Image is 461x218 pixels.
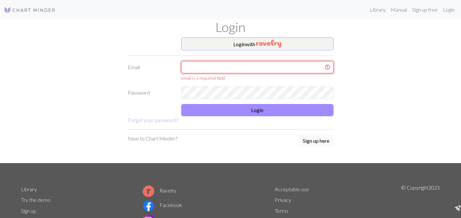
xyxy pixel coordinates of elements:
a: Library [21,186,37,192]
a: Manual [388,3,410,16]
label: Email [124,61,177,81]
button: Loginwith [181,37,334,50]
img: Logo [4,6,56,14]
a: Ravelry [143,187,176,193]
h1: Login [17,19,444,35]
img: Ravelry [256,40,281,47]
a: Forgot your password? [128,117,178,123]
a: Privacy [275,197,291,203]
img: Ravelry logo [143,185,154,197]
a: Facebook [143,202,182,208]
a: Sign up free [410,3,440,16]
a: Sign up here [299,135,334,148]
a: Library [367,3,388,16]
a: Try the demo [21,197,50,203]
a: Acceptable use [275,186,309,192]
a: Login [440,3,457,16]
button: Sign up here [299,135,334,147]
div: email is a required field [181,75,334,81]
a: Sign up [21,208,36,214]
button: Login [181,104,334,116]
p: New to Chart Minder? [128,135,177,142]
img: Facebook logo [143,200,154,212]
label: Password [124,87,177,99]
a: Terms [275,208,288,214]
